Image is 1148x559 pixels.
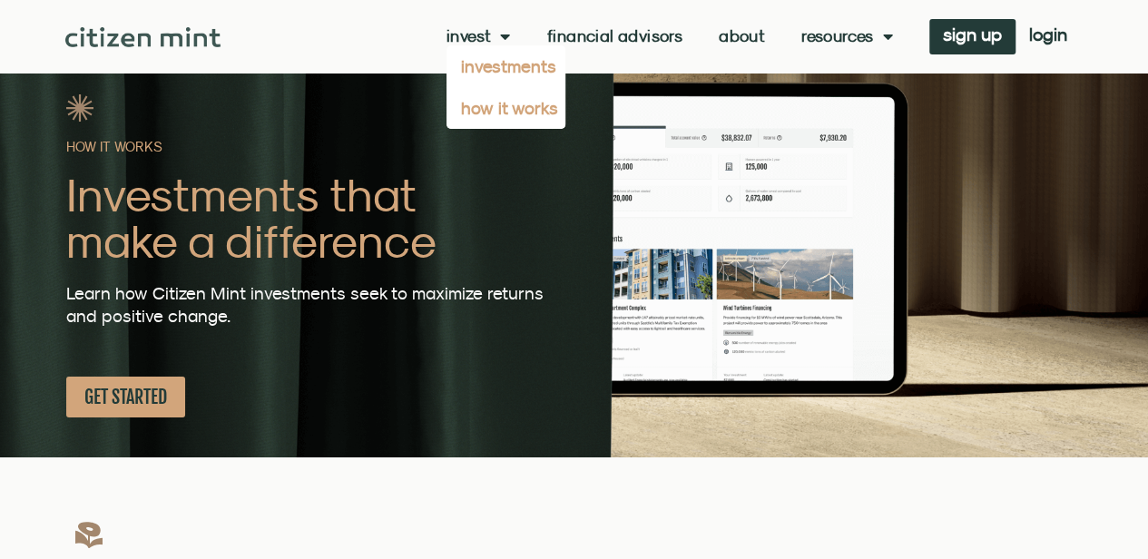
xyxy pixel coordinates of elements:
[446,87,565,129] a: how it works
[547,27,682,45] a: Financial Advisors
[75,521,103,548] img: flower1_DG
[446,27,893,45] nav: Menu
[1029,28,1067,41] span: login
[66,283,544,326] span: Learn how Citizen Mint investments seek to maximize returns and positive change.
[943,28,1002,41] span: sign up
[719,27,765,45] a: About
[1016,19,1081,54] a: login
[801,27,893,45] a: Resources
[446,27,511,45] a: Invest
[446,45,565,129] ul: Invest
[66,140,558,153] h2: HOW IT WORKS
[84,386,167,408] span: GET STARTED
[929,19,1016,54] a: sign up
[66,172,558,264] h2: Investments that make a difference
[65,27,221,47] img: Citizen Mint
[66,377,185,417] a: GET STARTED
[446,45,565,87] a: investments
